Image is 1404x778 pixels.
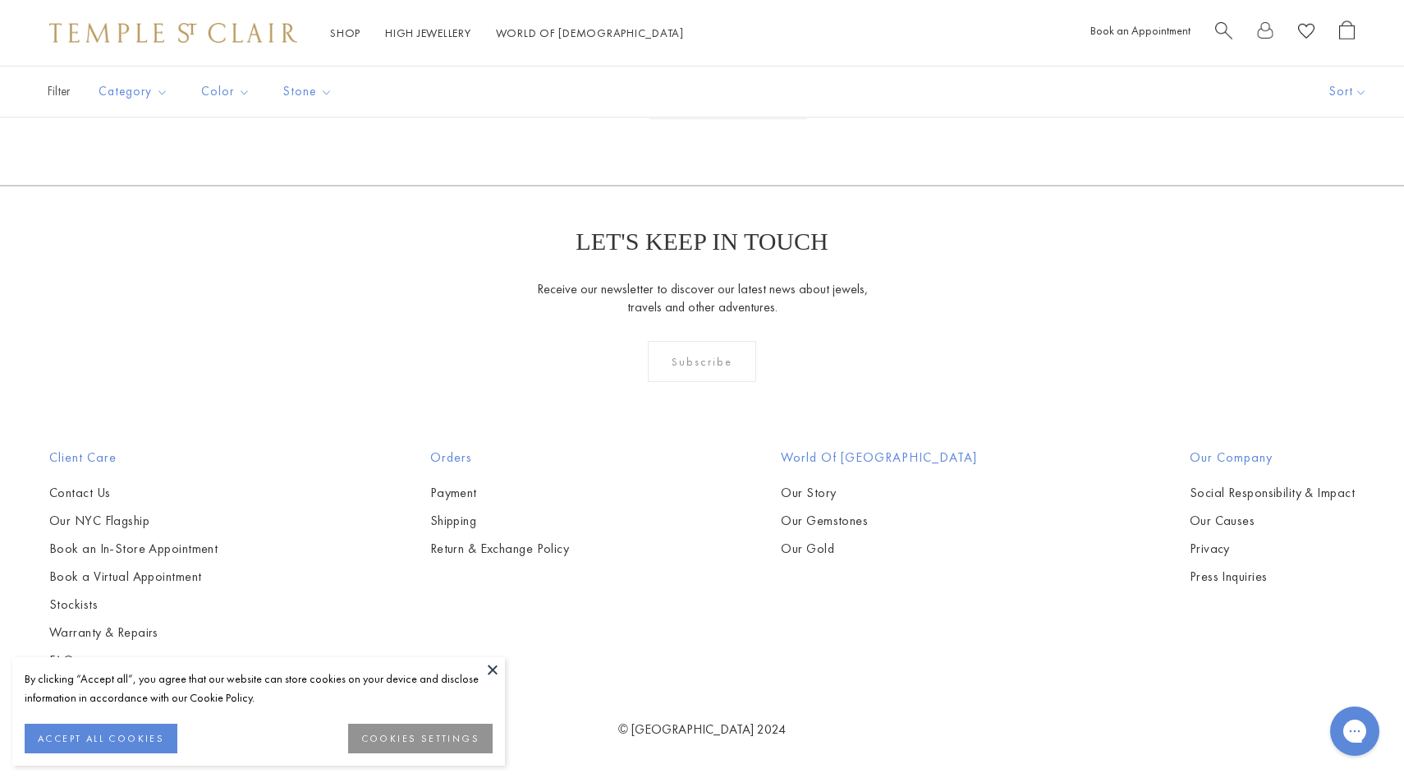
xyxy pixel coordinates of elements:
[1190,448,1355,467] h2: Our Company
[49,651,218,670] a: FAQs
[1292,67,1404,117] button: Show sort by
[49,540,218,558] a: Book an In-Store Appointment
[1339,21,1355,46] a: Open Shopping Bag
[25,670,493,707] div: By clicking “Accept all”, you agree that our website can store cookies on your device and disclos...
[86,73,181,110] button: Category
[1215,21,1232,46] a: Search
[781,540,977,558] a: Our Gold
[49,23,297,43] img: Temple St. Clair
[271,73,345,110] button: Stone
[49,484,218,502] a: Contact Us
[576,228,828,255] p: LET'S KEEP IN TOUCH
[430,448,570,467] h2: Orders
[49,568,218,586] a: Book a Virtual Appointment
[330,23,684,44] nav: Main navigation
[781,448,977,467] h2: World of [GEOGRAPHIC_DATA]
[385,25,471,40] a: High JewelleryHigh Jewellery
[618,720,786,738] a: © [GEOGRAPHIC_DATA] 2024
[275,81,345,102] span: Stone
[430,484,570,502] a: Payment
[1090,23,1191,38] a: Book an Appointment
[189,73,263,110] button: Color
[430,540,570,558] a: Return & Exchange Policy
[49,596,218,614] a: Stockists
[193,81,263,102] span: Color
[1190,512,1355,530] a: Our Causes
[1190,484,1355,502] a: Social Responsibility & Impact
[1190,568,1355,586] a: Press Inquiries
[1322,701,1388,762] iframe: Gorgias live chat messenger
[90,81,181,102] span: Category
[348,724,493,753] button: COOKIES SETTINGS
[496,25,684,40] a: World of [DEMOGRAPHIC_DATA]World of [DEMOGRAPHIC_DATA]
[49,624,218,642] a: Warranty & Repairs
[430,512,570,530] a: Shipping
[781,484,977,502] a: Our Story
[1298,21,1315,46] a: View Wishlist
[536,280,869,316] p: Receive our newsletter to discover our latest news about jewels, travels and other adventures.
[25,724,177,753] button: ACCEPT ALL COOKIES
[330,25,360,40] a: ShopShop
[49,512,218,530] a: Our NYC Flagship
[781,512,977,530] a: Our Gemstones
[648,341,757,382] div: Subscribe
[1190,540,1355,558] a: Privacy
[49,448,218,467] h2: Client Care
